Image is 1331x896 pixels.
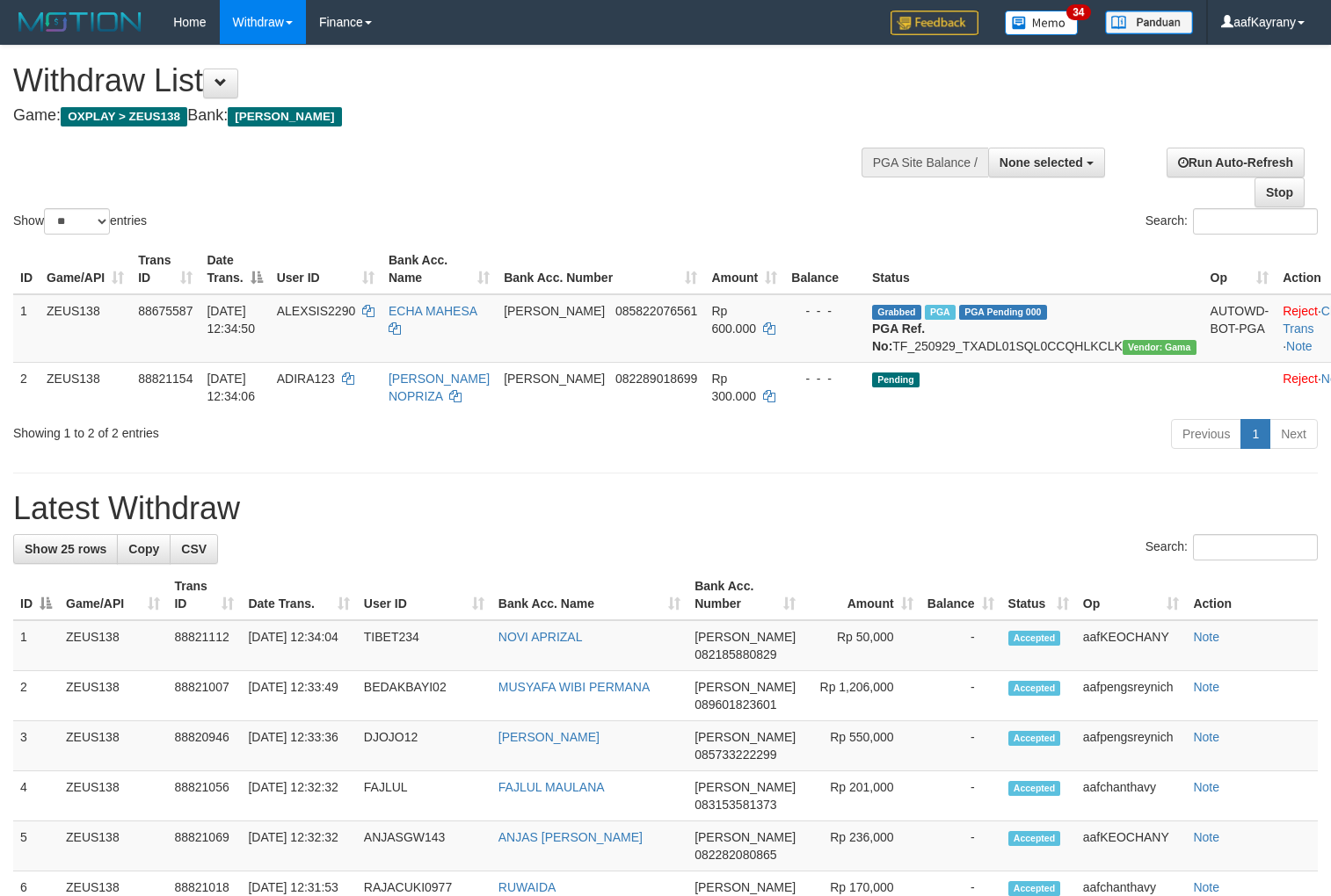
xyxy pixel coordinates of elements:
td: 88821056 [167,771,241,821]
span: [PERSON_NAME] [695,680,796,694]
div: - - - [791,302,858,320]
th: Status [865,244,1204,294]
td: ZEUS138 [59,721,167,771]
label: Search: [1146,208,1318,235]
span: Grabbed [872,305,921,320]
th: Trans ID: activate to sort column ascending [131,244,200,294]
input: Search: [1193,208,1318,235]
a: CSV [170,534,218,564]
a: Note [1193,780,1219,794]
a: Note [1193,830,1219,844]
td: ZEUS138 [40,362,131,412]
th: User ID: activate to sort column ascending [357,570,491,620]
h4: Game: Bank: [13,107,869,125]
span: 88675587 [138,304,193,318]
td: Rp 50,000 [803,620,920,671]
th: Game/API: activate to sort column ascending [40,244,131,294]
a: Show 25 rows [13,534,118,564]
span: CSV [181,542,207,556]
button: None selected [988,148,1105,177]
span: ALEXSIS2290 [277,304,356,318]
input: Search: [1193,534,1318,560]
td: aafKEOCHANY [1076,821,1187,871]
th: Op: activate to sort column ascending [1076,570,1187,620]
th: Date Trans.: activate to sort column descending [200,244,269,294]
th: Trans ID: activate to sort column ascending [167,570,241,620]
div: - - - [791,370,858,387]
td: ZEUS138 [59,620,167,671]
span: Copy 082289018699 to clipboard [615,372,697,386]
th: Status: activate to sort column ascending [1001,570,1076,620]
a: ECHA MAHESA [389,304,476,318]
th: User ID: activate to sort column ascending [270,244,382,294]
td: - [920,771,1001,821]
span: [PERSON_NAME] [695,730,796,744]
a: [PERSON_NAME] [498,730,600,744]
th: Action [1186,570,1318,620]
span: None selected [1000,155,1083,170]
td: - [920,721,1001,771]
th: Balance [784,244,865,294]
th: Bank Acc. Number: activate to sort column ascending [497,244,704,294]
span: Accepted [1008,681,1061,696]
th: ID [13,244,40,294]
td: [DATE] 12:32:32 [241,821,356,871]
img: panduan.png [1105,11,1193,34]
a: RUWAIDA [498,880,556,894]
td: [DATE] 12:34:04 [241,620,356,671]
td: - [920,821,1001,871]
td: [DATE] 12:33:49 [241,671,356,721]
span: Show 25 rows [25,542,106,556]
td: Rp 236,000 [803,821,920,871]
td: aafchanthavy [1076,771,1187,821]
th: Game/API: activate to sort column ascending [59,570,167,620]
a: Note [1193,730,1219,744]
span: [PERSON_NAME] [228,107,341,126]
span: [PERSON_NAME] [504,372,605,386]
span: Copy 083153581373 to clipboard [695,798,776,812]
td: - [920,620,1001,671]
td: aafKEOCHANY [1076,620,1187,671]
a: Previous [1171,419,1241,449]
td: 2 [13,671,59,721]
a: MUSYAFA WIBI PERMANA [498,680,650,694]
td: ZEUS138 [59,771,167,821]
span: Copy 089601823601 to clipboard [695,697,776,712]
td: [DATE] 12:32:32 [241,771,356,821]
span: Marked by aafpengsreynich [925,305,956,320]
span: [PERSON_NAME] [695,880,796,894]
th: Amount: activate to sort column ascending [704,244,784,294]
span: OXPLAY > ZEUS138 [61,107,187,126]
td: TF_250929_TXADL01SQL0CCQHLKCLK [865,294,1204,363]
span: ADIRA123 [277,372,335,386]
span: 34 [1066,4,1090,20]
th: Bank Acc. Name: activate to sort column ascending [382,244,497,294]
td: AUTOWD-BOT-PGA [1204,294,1276,363]
th: Bank Acc. Name: activate to sort column ascending [491,570,687,620]
span: Accepted [1008,731,1061,746]
span: Rp 600.000 [711,304,756,336]
td: 88820946 [167,721,241,771]
td: 5 [13,821,59,871]
a: Stop [1255,177,1305,207]
b: PGA Ref. No: [872,322,925,353]
td: TIBET234 [357,620,491,671]
td: ZEUS138 [59,671,167,721]
th: Bank Acc. Number: activate to sort column ascending [687,570,803,620]
td: aafpengsreynich [1076,721,1187,771]
label: Show entries [13,208,147,235]
a: 1 [1240,419,1270,449]
th: ID: activate to sort column descending [13,570,59,620]
span: Vendor URL: https://trx31.1velocity.biz [1123,340,1196,355]
span: Copy 082282080865 to clipboard [695,848,776,862]
td: - [920,671,1001,721]
td: DJOJO12 [357,721,491,771]
img: Button%20Memo.svg [1005,11,1079,35]
a: Next [1269,419,1318,449]
div: PGA Site Balance / [862,148,988,177]
div: Showing 1 to 2 of 2 entries [13,417,542,442]
td: Rp 550,000 [803,721,920,771]
span: [PERSON_NAME] [695,780,796,794]
span: Accepted [1008,631,1061,646]
th: Balance: activate to sort column ascending [920,570,1001,620]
